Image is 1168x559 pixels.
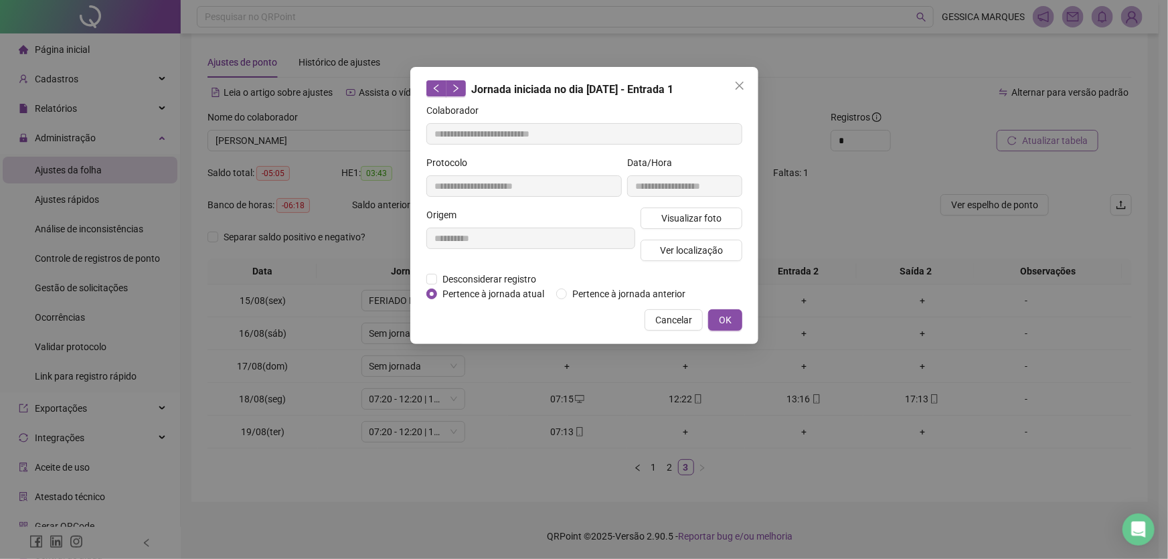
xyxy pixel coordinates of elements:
span: close [734,80,745,91]
label: Origem [426,208,465,222]
button: Visualizar foto [641,208,742,229]
button: Cancelar [645,309,703,331]
span: Pertence à jornada anterior [567,287,691,301]
label: Protocolo [426,155,476,170]
span: Cancelar [655,313,692,327]
div: Open Intercom Messenger [1122,513,1155,546]
span: Desconsiderar registro [437,272,541,287]
span: Pertence à jornada atual [437,287,550,301]
span: Visualizar foto [661,211,721,226]
span: right [451,84,461,93]
label: Colaborador [426,103,487,118]
button: left [426,80,446,96]
button: Close [729,75,750,96]
label: Data/Hora [627,155,681,170]
div: Jornada iniciada no dia [DATE] - Entrada 1 [426,80,742,98]
span: Ver localização [659,243,722,258]
button: OK [708,309,742,331]
span: OK [719,313,732,327]
button: right [446,80,466,96]
span: left [432,84,441,93]
button: Ver localização [641,240,742,261]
